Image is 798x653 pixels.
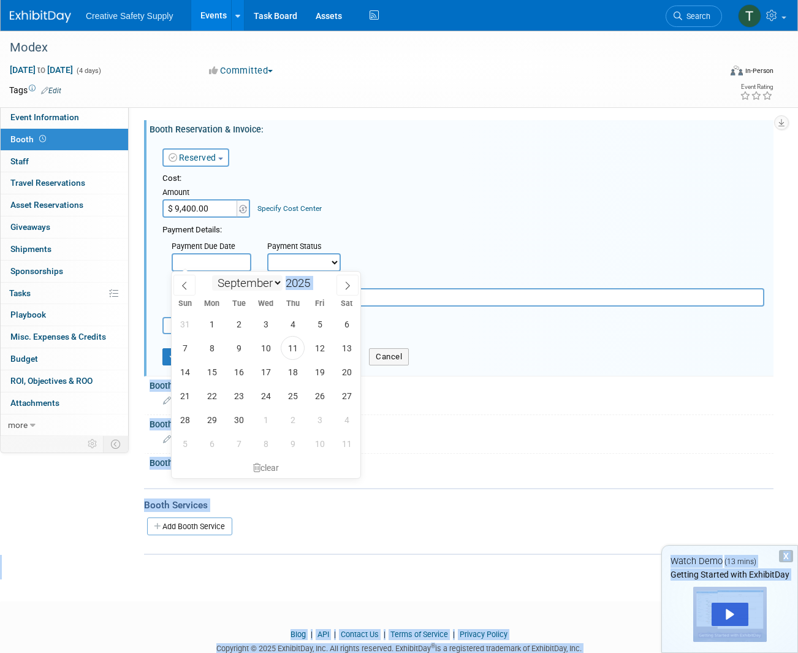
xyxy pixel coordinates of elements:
a: Sponsorships [1,261,128,282]
span: Wed [253,300,279,308]
div: Play [712,603,748,626]
span: Booth not reserved yet [37,134,48,143]
span: October 10, 2025 [308,432,332,456]
span: Booth [10,134,48,144]
sup: ® [431,643,435,649]
span: September 1, 2025 [200,312,224,336]
div: Booth Services [144,498,773,512]
div: Dismiss [779,550,793,562]
span: September 12, 2025 [308,336,332,360]
span: September 18, 2025 [281,360,305,384]
a: Contact Us [341,630,379,639]
span: Sun [172,300,199,308]
span: October 5, 2025 [173,432,197,456]
a: Edit [41,86,61,95]
a: Travel Reservations [1,172,128,194]
div: Payment Due Date [172,241,249,253]
span: September 15, 2025 [200,360,224,384]
span: more [8,420,28,430]
span: Search [682,12,710,21]
span: Sponsorships [10,266,63,276]
span: September 22, 2025 [200,384,224,408]
a: Add Booth Service [147,517,232,535]
span: Mon [199,300,226,308]
span: September 10, 2025 [254,336,278,360]
a: Attachments [1,392,128,414]
span: September 11, 2025 [281,336,305,360]
span: | [331,630,339,639]
a: Budget [1,348,128,370]
div: Cost: [162,173,764,185]
span: October 7, 2025 [227,432,251,456]
img: ExhibitDay [10,10,71,23]
span: | [381,630,389,639]
span: September 27, 2025 [335,384,359,408]
span: to [36,65,47,75]
button: Save Changes [162,348,238,365]
span: Fri [306,300,333,308]
span: September 20, 2025 [335,360,359,384]
span: August 31, 2025 [173,312,197,336]
div: In-Person [745,66,773,75]
span: September 3, 2025 [254,312,278,336]
button: Committed [205,64,278,77]
span: October 2, 2025 [281,408,305,432]
span: | [308,630,316,639]
a: Terms of Service [390,630,448,639]
span: [DATE] [DATE] [9,64,74,75]
a: Privacy Policy [460,630,507,639]
span: September 29, 2025 [200,408,224,432]
a: Playbook [1,304,128,326]
span: Creative Safety Supply [86,11,173,21]
span: Giveaways [10,222,50,232]
span: September 8, 2025 [200,336,224,360]
span: October 3, 2025 [308,408,332,432]
button: Reserved [162,148,229,167]
span: (13 mins) [724,557,756,566]
span: September 21, 2025 [173,384,197,408]
div: Amount [162,187,251,199]
a: ROI, Objectives & ROO [1,370,128,392]
input: Year [283,276,319,290]
a: more [1,414,128,436]
div: Payment Details: [162,221,764,236]
span: September 25, 2025 [281,384,305,408]
a: Search [666,6,722,27]
span: September 16, 2025 [227,360,251,384]
span: Travel Reservations [10,178,85,188]
span: Tue [226,300,253,308]
span: September 7, 2025 [173,336,197,360]
span: | [450,630,458,639]
div: Getting Started with ExhibitDay [662,568,797,581]
span: Attachments [10,398,59,408]
a: Blog [291,630,306,639]
span: September 24, 2025 [254,384,278,408]
span: Asset Reservations [10,200,83,210]
div: Watch Demo [662,555,797,568]
span: Budget [10,354,38,364]
span: Specify booth size [163,435,233,444]
div: Booth Size: [150,415,773,430]
img: Thom Cheney [738,4,761,28]
span: October 8, 2025 [254,432,278,456]
td: Toggle Event Tabs [104,436,129,452]
a: Giveaways [1,216,128,238]
span: September 19, 2025 [308,360,332,384]
span: Shipments [10,244,51,254]
span: Sat [333,300,360,308]
span: Event Information [10,112,79,122]
button: Cancel [369,348,409,365]
div: Event Format [661,64,773,82]
a: Specify Cost Center [257,204,322,213]
a: Shipments [1,239,128,260]
span: September 23, 2025 [227,384,251,408]
a: Event Information [1,107,128,128]
span: October 1, 2025 [254,408,278,432]
span: September 26, 2025 [308,384,332,408]
img: Format-Inperson.png [731,66,743,75]
div: Booth Number: [150,376,773,392]
span: September 17, 2025 [254,360,278,384]
div: Booth Reservation & Invoice: [150,120,773,136]
span: Tasks [9,288,31,298]
div: Modex [6,37,709,59]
